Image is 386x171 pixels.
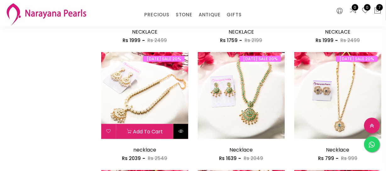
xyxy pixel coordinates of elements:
[133,146,156,153] a: necklace
[240,56,281,62] span: [DATE] SALE 20%
[147,37,167,44] span: Rs 2499
[101,124,116,139] button: Add to wishlist
[325,28,350,35] a: NECKLACE
[148,155,167,162] span: Rs 2549
[229,28,254,35] a: NECKLACE
[174,124,188,139] button: Quick View
[219,155,237,162] span: Rs 1639
[116,124,173,139] button: Add to cart
[143,56,185,62] span: [DATE] SALE 20%
[374,7,381,15] button: 7
[144,10,169,19] a: PRECIOUS
[341,155,357,162] span: Rs 999
[336,56,378,62] span: [DATE] SALE 20%
[199,10,221,19] a: ANTIQUE
[318,155,334,162] span: Rs 799
[364,4,371,11] span: 0
[123,37,141,44] span: Rs 1999
[361,7,369,15] a: 0
[352,4,358,11] span: 0
[340,37,360,44] span: Rs 2499
[176,10,192,19] a: STONE
[245,37,262,44] span: Rs 2199
[244,155,263,162] span: Rs 2049
[326,146,349,153] a: Necklace
[122,155,141,162] span: Rs 2039
[132,28,157,35] a: NECKLACE
[229,146,253,153] a: Necklace
[376,4,383,11] span: 7
[220,37,238,44] span: Rs 1759
[227,10,241,19] a: GIFTS
[316,37,334,44] span: Rs 1999
[349,7,357,15] a: 0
